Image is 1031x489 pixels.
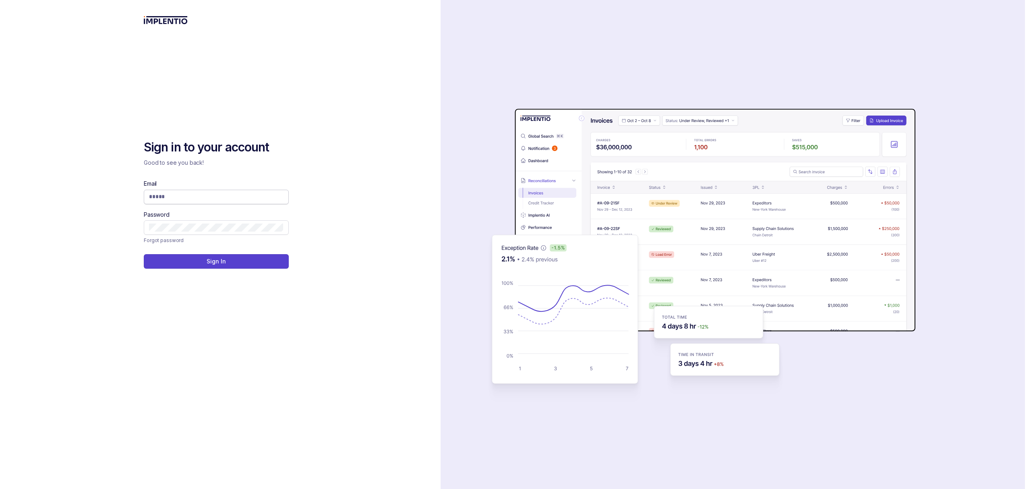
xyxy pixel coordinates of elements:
a: Link Forgot password [144,236,184,244]
button: Sign In [144,254,289,269]
p: Sign In [207,257,226,265]
label: Email [144,180,157,188]
p: Forgot password [144,236,184,244]
img: signin-background.svg [463,83,918,406]
img: logo [144,16,188,24]
label: Password [144,211,170,219]
p: Good to see you back! [144,159,289,167]
h2: Sign in to your account [144,139,289,155]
